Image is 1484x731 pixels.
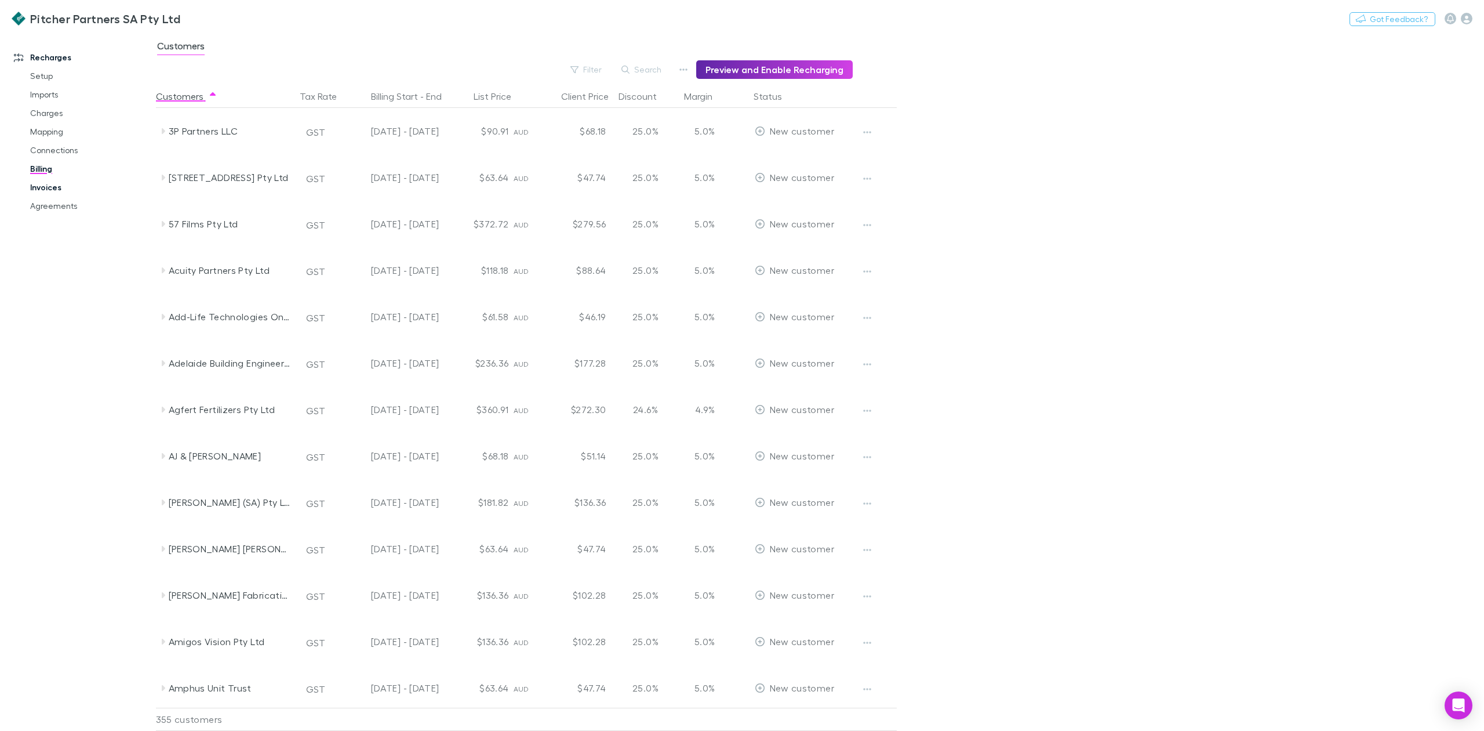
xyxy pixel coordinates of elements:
div: $136.36 [541,479,611,526]
button: GST [301,634,330,652]
div: 25.0% [611,108,681,154]
a: Billing [19,160,165,178]
div: Agfert Fertilizers Pty LtdGST[DATE] - [DATE]$360.91AUD$272.3024.6%4.9%EditNew customer [156,386,903,433]
button: GST [301,262,330,281]
div: $68.18 [444,433,514,479]
div: [DATE] - [DATE] [344,433,439,479]
div: [DATE] - [DATE] [344,665,439,711]
button: Search [616,63,668,77]
span: New customer [770,357,834,368]
div: Add-Life Technologies One Pty Ltd [169,294,292,340]
p: 5.0% [685,356,715,370]
div: [DATE] - [DATE] [344,618,439,665]
span: New customer [770,311,834,322]
div: 25.0% [611,572,681,618]
button: GST [301,169,330,188]
button: List Price [474,85,525,108]
div: $46.19 [541,294,611,340]
div: 3P Partners LLC [169,108,292,154]
button: GST [301,309,330,327]
div: Agfert Fertilizers Pty Ltd [169,386,292,433]
button: GST [301,448,330,466]
div: 24.6% [611,386,681,433]
a: Connections [19,141,165,160]
div: [DATE] - [DATE] [344,108,439,154]
div: $47.74 [541,526,611,572]
div: Acuity Partners Pty LtdGST[DATE] - [DATE]$118.18AUD$88.6425.0%5.0%EditNew customer [156,247,903,294]
div: [STREET_ADDRESS] Pty Ltd [169,154,292,201]
div: 25.0% [611,247,681,294]
div: $272.30 [541,386,611,433]
div: [PERSON_NAME] Fabrication Pty LtdGST[DATE] - [DATE]$136.36AUD$102.2825.0%5.0%EditNew customer [156,572,903,618]
button: GST [301,355,330,374]
div: 355 customers [156,708,295,731]
div: $90.91 [444,108,514,154]
img: Pitcher Partners SA Pty Ltd's Logo [12,12,26,26]
div: 25.0% [611,665,681,711]
div: Amphus Unit Trust [169,665,292,711]
div: 25.0% [611,201,681,247]
div: Amigos Vision Pty LtdGST[DATE] - [DATE]$136.36AUD$102.2825.0%5.0%EditNew customer [156,618,903,665]
div: [DATE] - [DATE] [344,479,439,526]
div: 57 Films Pty Ltd [169,201,292,247]
p: 5.0% [685,263,715,277]
span: AUD [514,406,529,415]
div: $61.58 [444,294,514,340]
button: Margin [684,85,726,108]
button: Tax Rate [300,85,351,108]
div: $102.28 [541,618,611,665]
p: 5.0% [685,310,715,324]
div: $47.74 [541,665,611,711]
div: [DATE] - [DATE] [344,572,439,618]
div: 25.0% [611,433,681,479]
div: [PERSON_NAME] Fabrication Pty Ltd [169,572,292,618]
div: Discount [619,85,671,108]
p: 5.0% [685,171,715,184]
button: GST [301,216,330,234]
div: [DATE] - [DATE] [344,526,439,572]
div: [DATE] - [DATE] [344,154,439,201]
div: $88.64 [541,247,611,294]
span: AUD [514,267,529,276]
div: $236.36 [444,340,514,386]
div: $279.56 [541,201,611,247]
a: Pitcher Partners SA Pty Ltd [5,5,187,32]
span: New customer [770,543,834,554]
span: AUD [514,453,529,461]
span: New customer [770,265,834,276]
div: [DATE] - [DATE] [344,201,439,247]
a: Invoices [19,178,165,197]
div: 57 Films Pty LtdGST[DATE] - [DATE]$372.72AUD$279.5625.0%5.0%EditNew customer [156,201,903,247]
span: New customer [770,589,834,600]
div: Adelaide Building Engineering Group Pty LtdGST[DATE] - [DATE]$236.36AUD$177.2825.0%5.0%EditNew cu... [156,340,903,386]
p: 5.0% [685,217,715,231]
button: Filter [565,63,609,77]
div: $47.74 [541,154,611,201]
button: Billing Start - End [371,85,456,108]
span: New customer [770,450,834,461]
div: $68.18 [541,108,611,154]
button: Preview and Enable Recharging [696,60,853,79]
div: $63.64 [444,154,514,201]
p: 5.0% [685,495,715,509]
div: AJ & [PERSON_NAME] [169,433,292,479]
div: [DATE] - [DATE] [344,386,439,433]
span: AUD [514,499,529,508]
div: 3P Partners LLCGST[DATE] - [DATE]$90.91AUD$68.1825.0%5.0%EditNew customer [156,108,903,154]
button: Client Price [561,85,623,108]
button: Customers [156,85,217,108]
div: [PERSON_NAME] (SA) Pty LtdGST[DATE] - [DATE]$181.82AUD$136.3625.0%5.0%EditNew customer [156,479,903,526]
p: 5.0% [685,449,715,463]
span: AUD [514,174,529,183]
div: 25.0% [611,340,681,386]
div: $63.64 [444,526,514,572]
span: AUD [514,685,529,693]
div: $118.18 [444,247,514,294]
div: 25.0% [611,479,681,526]
span: AUD [514,220,529,229]
div: [DATE] - [DATE] [344,294,439,340]
div: $102.28 [541,572,611,618]
span: New customer [770,125,834,136]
